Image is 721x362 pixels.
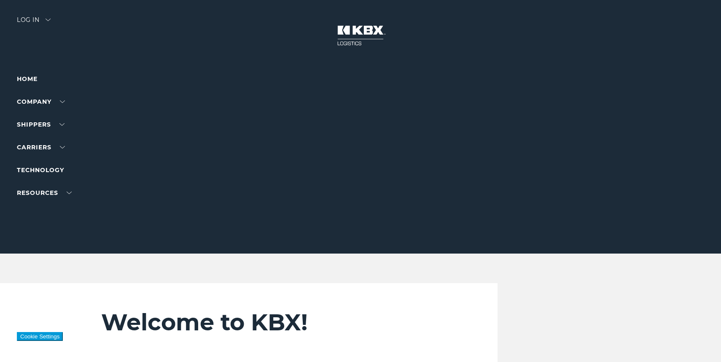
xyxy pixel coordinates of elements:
a: RESOURCES [17,189,72,197]
div: Log in [17,17,51,29]
h2: Welcome to KBX! [101,308,426,336]
a: Technology [17,166,64,174]
button: Cookie Settings [17,332,63,341]
a: Home [17,75,38,83]
a: Carriers [17,143,65,151]
a: SHIPPERS [17,121,65,128]
img: arrow [46,19,51,21]
a: Company [17,98,65,105]
img: kbx logo [329,17,392,54]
